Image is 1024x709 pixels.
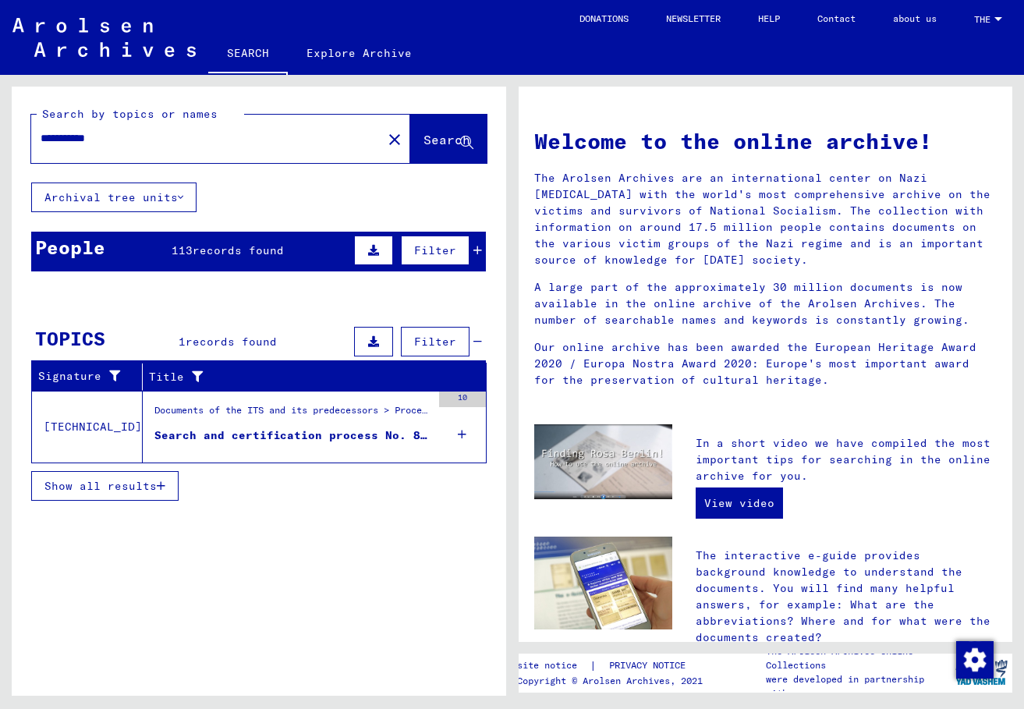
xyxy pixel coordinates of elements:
p: The Arolsen Archives are an international center on Nazi [MEDICAL_DATA] with the world's most com... [534,170,997,268]
div: Documents of the ITS and its predecessors > Processing of requests > Case-related files of the IT... [154,403,431,425]
p: A large part of the approximately 30 million documents is now available in the online archive of ... [534,279,997,328]
span: Filter [414,243,456,257]
div: Signature [38,364,142,389]
button: Archival tree units [31,183,197,212]
span: 113 [172,243,193,257]
button: Filter [401,327,469,356]
div: Change consent [955,640,993,678]
button: Show all results [31,471,179,501]
button: Clear [379,123,410,154]
p: were developed in partnership with [766,672,950,700]
img: video.jpg [534,424,673,500]
span: THE [974,14,991,25]
a: PRIVACY NOTICE [597,658,704,674]
span: Search [423,132,470,147]
img: Change consent [956,641,994,679]
a: View video [696,487,783,519]
div: Title [149,364,467,389]
h1: Welcome to the online archive! [534,125,997,158]
a: SEARCH [208,34,288,75]
img: yv_logo.png [952,653,1011,692]
img: Arolsen_neg.svg [12,18,196,57]
div: People [35,233,105,261]
img: eguide.jpg [534,537,673,629]
button: Filter [401,236,469,265]
p: The interactive e-guide provides background knowledge to understand the documents. You will find ... [696,548,997,646]
div: | [517,658,704,674]
mat-label: Search by topics or names [42,107,218,121]
p: Our online archive has been awarded the European Heritage Award 2020 / Europa Nostra Award 2020: ... [534,339,997,388]
a: Explore Archive [288,34,431,72]
p: In a short video we have compiled the most important tips for searching in the online archive for... [696,435,997,484]
a: site notice [517,658,590,674]
div: Search and certification process No. 805.312 for [PERSON_NAME] born [DEMOGRAPHIC_DATA] or [DEMOGR... [154,427,431,444]
span: Show all results [44,479,157,493]
p: Copyright © Arolsen Archives, 2021 [517,674,704,688]
p: The Arolsen Archives Online-Collections [766,644,950,672]
span: records found [193,243,284,257]
div: Title [149,369,448,385]
mat-icon: close [385,130,404,149]
div: Signature [38,368,122,385]
button: Search [410,115,487,163]
span: Filter [414,335,456,349]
